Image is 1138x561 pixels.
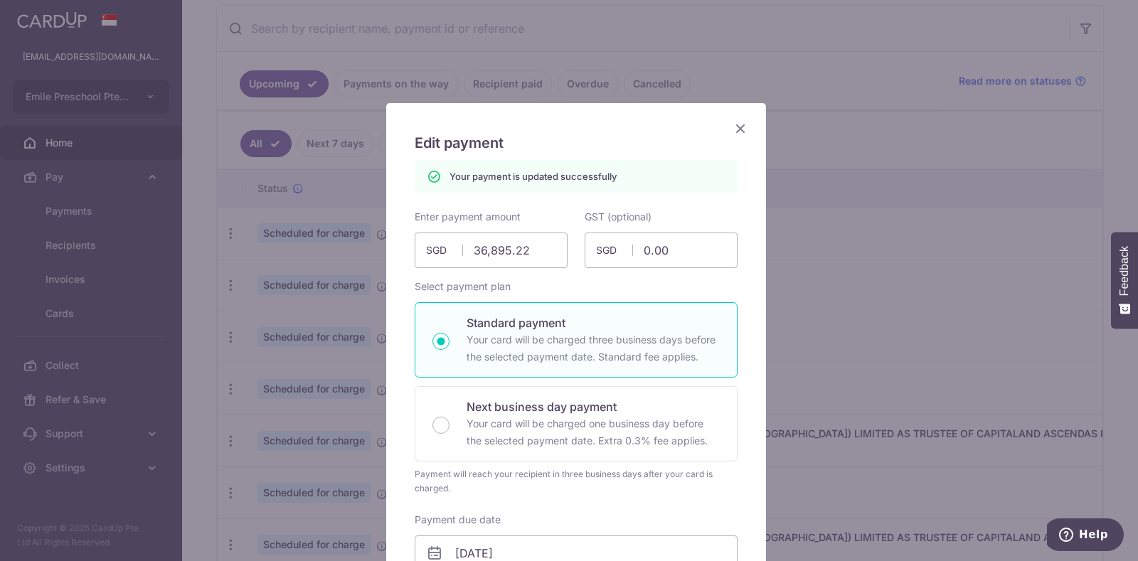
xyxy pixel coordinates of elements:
button: Close [732,120,749,137]
p: Your card will be charged one business day before the selected payment date. Extra 0.3% fee applies. [467,415,720,449]
label: Select payment plan [415,279,511,294]
span: Feedback [1118,246,1131,296]
h5: Edit payment [415,132,738,154]
p: Your card will be charged three business days before the selected payment date. Standard fee appl... [467,331,720,365]
span: SGD [596,243,633,257]
span: SGD [426,243,463,257]
label: Enter payment amount [415,210,521,224]
p: Next business day payment [467,398,720,415]
label: Payment due date [415,513,501,527]
div: Payment will reach your recipient in three business days after your card is charged. [415,467,738,496]
iframe: Opens a widget where you can find more information [1047,518,1124,554]
label: GST (optional) [585,210,652,224]
input: 0.00 [415,233,568,268]
input: 0.00 [585,233,738,268]
p: Standard payment [467,314,720,331]
button: Feedback - Show survey [1111,232,1138,328]
p: Your payment is updated successfully [450,169,617,183]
